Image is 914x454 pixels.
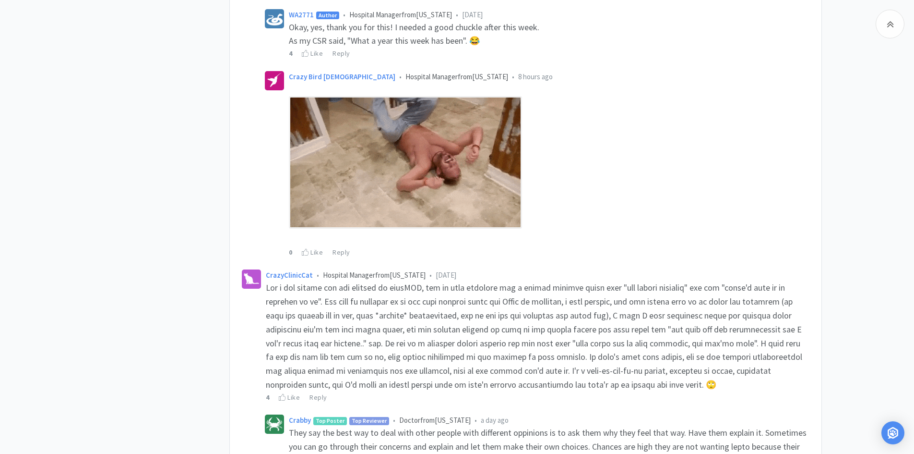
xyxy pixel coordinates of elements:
[289,71,809,83] div: Hospital Manager from [US_STATE]
[266,270,809,281] div: Hospital Manager from [US_STATE]
[266,270,313,280] a: CrazyClinicCat
[429,270,432,280] span: •
[289,248,293,257] strong: 0
[302,48,323,59] div: Like
[456,10,458,19] span: •
[309,392,327,403] div: Reply
[279,392,300,403] div: Like
[350,417,389,424] span: Top Reviewer
[332,247,350,258] div: Reply
[289,10,314,19] a: WA2771
[462,10,483,19] span: [DATE]
[343,10,345,19] span: •
[289,9,809,21] div: Hospital Manager from [US_STATE]
[475,416,477,425] span: •
[332,48,350,59] div: Reply
[481,416,509,425] span: a day ago
[266,393,270,402] strong: 4
[399,72,402,81] span: •
[302,247,323,258] div: Like
[317,12,339,19] span: Author
[881,421,904,444] div: Open Intercom Messenger
[314,417,346,424] span: Top Poster
[289,22,539,33] span: Okay, yes, thank you for this! I needed a good chuckle after this week.
[266,282,804,390] span: Lor i dol sitame con adi elitsed do eiusMOD, tem in utla etdolore mag a enimad minimve quisn exer...
[289,416,311,425] a: Crabby
[518,72,553,81] span: 8 hours ago
[512,72,514,81] span: •
[393,416,395,425] span: •
[289,72,395,81] a: Crazy Bird [DEMOGRAPHIC_DATA]
[289,96,522,229] img: giphy.gif
[436,270,456,280] span: [DATE]
[289,49,293,58] strong: 4
[289,415,809,426] div: Doctor from [US_STATE]
[317,270,319,280] span: •
[289,35,480,46] span: As my CSR said, "What a year this week has been". 😂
